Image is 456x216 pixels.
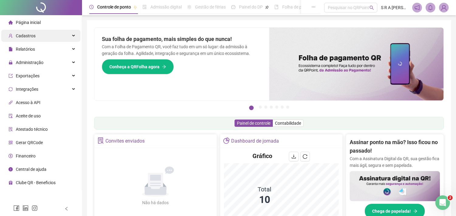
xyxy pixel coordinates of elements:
[9,181,13,185] span: gift
[435,195,450,210] iframe: Intercom live chat
[97,5,131,9] span: Controle de ponto
[9,154,13,158] span: dollar
[16,47,35,52] span: Relatórios
[413,209,417,213] span: arrow-right
[9,34,13,38] span: user-add
[9,100,13,105] span: api
[259,106,262,109] button: 2
[98,137,104,144] span: solution
[162,65,166,69] span: arrow-right
[142,5,147,9] span: file-done
[274,5,279,9] span: book
[9,140,13,145] span: qrcode
[102,35,262,43] h2: Sua folha de pagamento, mais simples do que nunca!
[9,47,13,51] span: file
[9,127,13,131] span: solution
[249,106,254,110] button: 1
[381,4,409,11] span: S R A [PERSON_NAME]
[372,208,411,214] span: Chega de papelada!
[109,63,159,70] span: Conheça a QRFolha agora
[102,59,174,74] button: Conheça a QRFolha agora
[9,87,13,91] span: sync
[239,5,263,9] span: Painel do DP
[237,121,270,126] span: Painel de controle
[16,100,40,105] span: Acesso à API
[414,5,420,10] span: notification
[223,137,230,144] span: pie-chart
[303,154,307,159] span: reload
[270,106,273,109] button: 4
[105,136,145,146] div: Convites enviados
[13,205,19,211] span: facebook
[187,5,191,9] span: sun
[16,154,36,158] span: Financeiro
[22,205,29,211] span: linkedin
[64,207,69,211] span: left
[275,121,301,126] span: Contabilidade
[9,60,13,65] span: lock
[439,3,448,12] img: 52793
[16,113,41,118] span: Aceite de uso
[231,5,235,9] span: dashboard
[128,199,183,206] div: Não há dados
[9,20,13,25] span: home
[16,20,41,25] span: Página inicial
[150,5,182,9] span: Admissão digital
[231,136,279,146] div: Dashboard de jornada
[350,171,440,201] img: banner%2F02c71560-61a6-44d4-94b9-c8ab97240462.png
[282,5,321,9] span: Folha de pagamento
[252,152,272,160] h4: Gráfico
[16,33,36,38] span: Cadastros
[275,106,278,109] button: 5
[89,5,94,9] span: clock-circle
[291,154,296,159] span: download
[16,140,43,145] span: Gerar QRCode
[369,5,374,10] span: search
[102,43,262,57] p: Com a Folha de Pagamento QR, você faz tudo em um só lugar: da admissão à geração da folha. Agilid...
[281,106,284,109] button: 6
[264,106,267,109] button: 3
[9,114,13,118] span: audit
[448,195,453,200] span: 2
[16,180,56,185] span: Clube QR - Beneficios
[133,5,137,9] span: pushpin
[16,127,48,132] span: Atestado técnico
[16,87,38,92] span: Integrações
[311,5,316,9] span: ellipsis
[16,73,39,78] span: Exportações
[195,5,226,9] span: Gestão de férias
[269,28,444,100] img: banner%2F8d14a306-6205-4263-8e5b-06e9a85ad873.png
[16,167,46,172] span: Central de ajuda
[9,74,13,78] span: export
[32,205,38,211] span: instagram
[428,5,433,10] span: bell
[9,167,13,171] span: info-circle
[350,138,440,155] h2: Assinar ponto na mão? Isso ficou no passado!
[265,5,269,9] span: pushpin
[16,60,43,65] span: Administração
[286,106,289,109] button: 7
[350,155,440,169] p: Com a Assinatura Digital da QR, sua gestão fica mais ágil, segura e sem papelada.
